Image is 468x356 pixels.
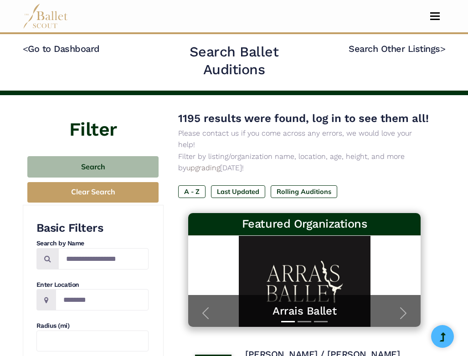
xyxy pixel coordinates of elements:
[159,43,309,79] h2: Search Ballet Auditions
[178,127,431,151] p: Please contact us if you come across any errors, we would love your help!
[271,185,337,198] label: Rolling Auditions
[211,185,265,198] label: Last Updated
[36,280,149,290] h4: Enter Location
[314,316,328,327] button: Slide 3
[23,95,164,142] h4: Filter
[178,151,431,174] p: Filter by listing/organization name, location, age, height, and more by [DATE]!
[36,221,149,236] h3: Basic Filters
[186,163,220,172] a: upgrading
[36,239,149,248] h4: Search by Name
[58,248,149,270] input: Search by names...
[36,321,149,331] h4: Radius (mi)
[195,217,413,232] h3: Featured Organizations
[298,316,311,327] button: Slide 2
[178,185,206,198] label: A - Z
[23,43,100,54] a: <Go to Dashboard
[197,304,411,318] a: Arrais Ballet
[349,43,445,54] a: Search Other Listings>
[281,316,295,327] button: Slide 1
[23,43,28,54] code: <
[440,43,446,54] code: >
[424,12,446,20] button: Toggle navigation
[178,112,429,125] span: 1195 results were found, log in to see them all!
[56,289,149,310] input: Location
[27,156,159,178] button: Search
[27,182,159,203] button: Clear Search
